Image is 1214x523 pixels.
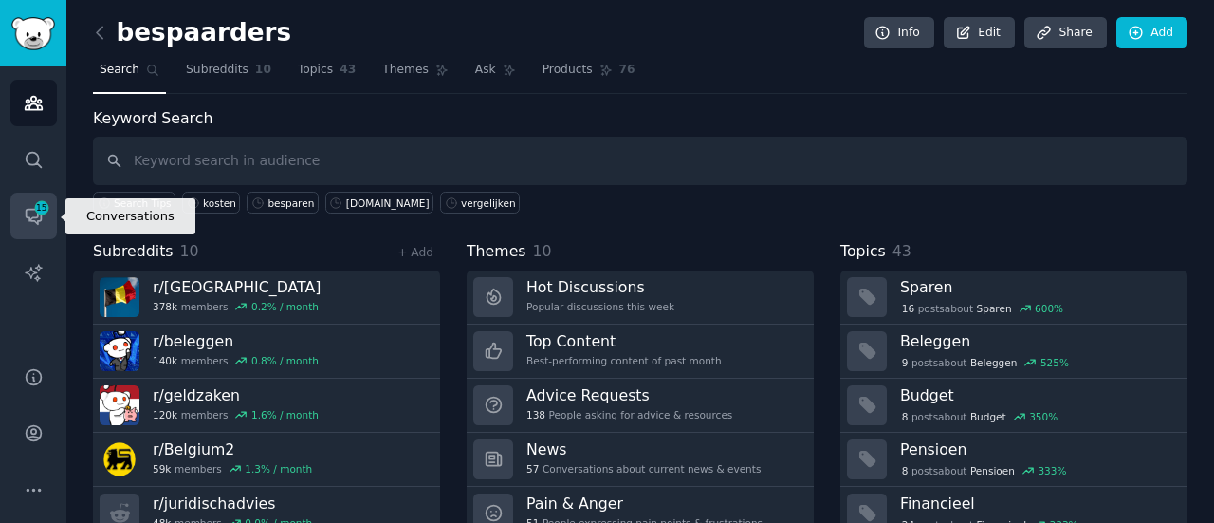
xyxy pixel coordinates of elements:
span: 16 [902,302,914,315]
span: 57 [526,462,539,476]
a: + Add [397,246,433,259]
div: 1.3 % / month [245,462,312,476]
h3: Top Content [526,331,722,351]
span: Subreddits [93,240,174,264]
img: Belgium2 [100,439,139,479]
div: 1.6 % / month [251,408,319,421]
span: Search [100,62,139,79]
a: besparen [247,192,318,214]
input: Keyword search in audience [93,137,1187,185]
div: post s about [900,462,1068,479]
a: Info [864,17,934,49]
h3: Pain & Anger [526,494,763,514]
a: Hot DiscussionsPopular discussions this week [467,271,814,325]
div: vergelijken [461,196,516,210]
div: post s about [900,408,1059,425]
span: 59k [153,462,171,476]
h3: Sparen [900,277,1174,297]
a: Ask [469,55,523,94]
div: members [153,408,319,421]
span: Ask [475,62,496,79]
img: beleggen [100,331,139,371]
span: 378k [153,300,177,313]
h2: bespaarders [93,18,291,48]
a: Search [93,55,166,94]
a: Add [1116,17,1187,49]
a: 15 [10,193,57,239]
a: Share [1024,17,1106,49]
a: vergelijken [440,192,520,214]
a: Subreddits10 [179,55,278,94]
a: Products76 [536,55,642,94]
span: Themes [382,62,429,79]
div: besparen [267,196,314,210]
a: Sparen16postsaboutSparen600% [840,271,1187,325]
h3: Financieel [900,494,1174,514]
div: members [153,300,321,313]
div: Popular discussions this week [526,300,674,313]
span: Topics [298,62,333,79]
span: 9 [902,356,909,369]
h3: Pensioen [900,439,1174,459]
img: GummySearch logo [11,17,55,50]
a: kosten [182,192,240,214]
h3: r/ [GEOGRAPHIC_DATA] [153,277,321,297]
a: Pensioen8postsaboutPensioen333% [840,433,1187,487]
div: 333 % [1038,464,1066,477]
div: post s about [900,300,1065,317]
span: Budget [970,410,1006,423]
div: 0.2 % / month [251,300,319,313]
h3: News [526,439,761,459]
a: Top ContentBest-performing content of past month [467,325,814,379]
div: 525 % [1040,356,1069,369]
a: Themes [376,55,455,94]
a: r/Belgium259kmembers1.3% / month [93,433,440,487]
div: Conversations about current news & events [526,462,761,476]
span: Beleggen [970,356,1018,369]
h3: r/ Belgium2 [153,439,312,459]
span: 10 [533,242,552,260]
a: Beleggen9postsaboutBeleggen525% [840,325,1187,379]
a: Budget8postsaboutBudget350% [840,379,1187,433]
h3: Beleggen [900,331,1174,351]
span: 138 [526,408,545,421]
span: 15 [33,201,50,215]
div: members [153,462,312,476]
a: r/[GEOGRAPHIC_DATA]378kmembers0.2% / month [93,271,440,325]
a: Topics43 [291,55,362,94]
div: 0.8 % / month [251,354,319,367]
h3: Budget [900,385,1174,405]
div: 600 % [1035,302,1063,315]
span: 43 [340,62,356,79]
span: 120k [153,408,177,421]
img: geldzaken [100,385,139,425]
a: [DOMAIN_NAME] [325,192,433,214]
span: 8 [902,410,909,423]
a: Edit [944,17,1015,49]
span: Topics [840,240,886,264]
span: Pensioen [970,464,1015,477]
h3: r/ beleggen [153,331,319,351]
span: 43 [892,242,911,260]
div: kosten [203,196,236,210]
span: 10 [255,62,271,79]
span: Sparen [977,302,1012,315]
span: 140k [153,354,177,367]
div: members [153,354,319,367]
img: belgium [100,277,139,317]
span: Search Tips [114,196,172,210]
h3: Advice Requests [526,385,732,405]
span: 76 [619,62,635,79]
div: [DOMAIN_NAME] [346,196,430,210]
span: 10 [180,242,199,260]
a: r/beleggen140kmembers0.8% / month [93,325,440,379]
h3: Hot Discussions [526,277,674,297]
a: Advice Requests138People asking for advice & resources [467,379,814,433]
span: Themes [467,240,526,264]
label: Keyword Search [93,109,212,127]
span: Subreddits [186,62,248,79]
span: 8 [902,464,909,477]
h3: r/ juridischadvies [153,494,312,514]
button: Search Tips [93,192,175,214]
div: post s about [900,354,1071,371]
